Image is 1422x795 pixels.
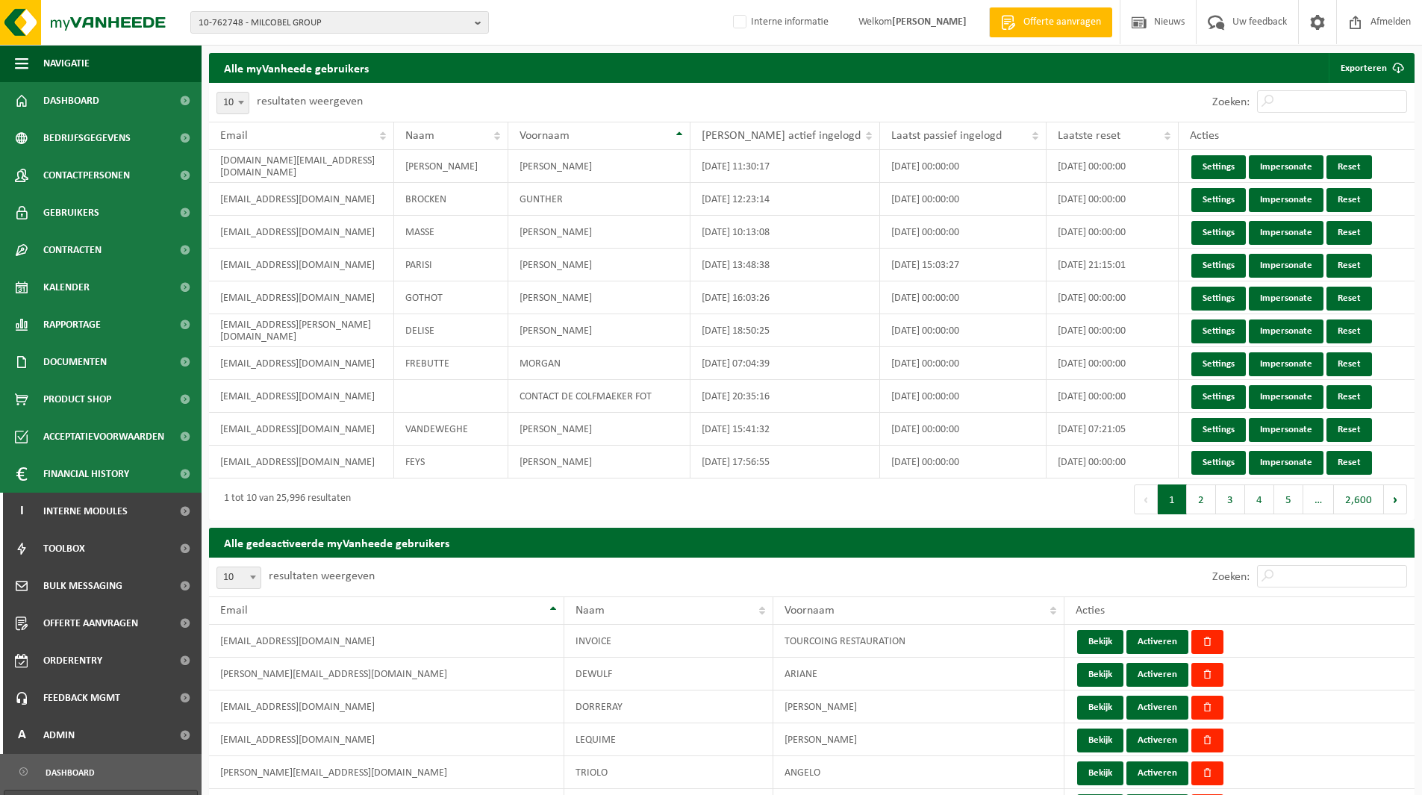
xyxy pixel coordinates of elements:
td: [PERSON_NAME] [773,690,1064,723]
button: 2,600 [1334,484,1384,514]
button: 5 [1274,484,1303,514]
button: 3 [1216,484,1245,514]
td: [DATE] 00:00:00 [1047,216,1179,249]
td: TOURCOING RESTAURATION [773,625,1064,658]
td: [DATE] 00:00:00 [1047,347,1179,380]
label: Interne informatie [730,11,829,34]
td: [PERSON_NAME] [508,249,690,281]
td: [DATE] 00:00:00 [1047,380,1179,413]
span: Rapportage [43,306,101,343]
td: [DATE] 20:35:16 [690,380,880,413]
span: Gebruikers [43,194,99,231]
td: ARIANE [773,658,1064,690]
button: Activeren [1126,663,1188,687]
div: 1 tot 10 van 25,996 resultaten [216,486,351,513]
span: 10 [216,567,261,589]
td: [PERSON_NAME] [508,150,690,183]
span: 10 [216,92,249,114]
button: Activeren [1126,696,1188,720]
span: Offerte aanvragen [1020,15,1105,30]
span: [PERSON_NAME] actief ingelogd [702,130,861,142]
a: Reset [1326,221,1372,245]
button: 10-762748 - MILCOBEL GROUP [190,11,489,34]
td: [EMAIL_ADDRESS][PERSON_NAME][DOMAIN_NAME] [209,314,394,347]
td: [PERSON_NAME][EMAIL_ADDRESS][DOMAIN_NAME] [209,756,564,789]
td: [EMAIL_ADDRESS][DOMAIN_NAME] [209,216,394,249]
a: Settings [1191,352,1246,376]
a: Dashboard [4,758,198,786]
td: [DATE] 10:13:08 [690,216,880,249]
a: Impersonate [1249,451,1323,475]
button: Activeren [1126,729,1188,752]
span: Email [220,130,248,142]
button: Next [1384,484,1407,514]
button: 1 [1158,484,1187,514]
td: [PERSON_NAME] [508,216,690,249]
td: [DATE] 00:00:00 [880,150,1047,183]
td: [DATE] 13:48:38 [690,249,880,281]
a: Reset [1326,418,1372,442]
button: 2 [1187,484,1216,514]
a: Settings [1191,451,1246,475]
td: [EMAIL_ADDRESS][DOMAIN_NAME] [209,281,394,314]
a: Reset [1326,155,1372,179]
button: Bekijk [1077,761,1123,785]
td: ANGELO [773,756,1064,789]
a: Settings [1191,287,1246,311]
td: [DATE] 07:04:39 [690,347,880,380]
span: Interne modules [43,493,128,530]
h2: Alle gedeactiveerde myVanheede gebruikers [209,528,1415,557]
button: Activeren [1126,630,1188,654]
td: LEQUIME [564,723,773,756]
span: Naam [405,130,434,142]
a: Impersonate [1249,155,1323,179]
td: [DATE] 17:56:55 [690,446,880,478]
td: [DATE] 12:23:14 [690,183,880,216]
span: 10 [217,93,249,113]
span: Laatst passief ingelogd [891,130,1002,142]
td: [DATE] 15:03:27 [880,249,1047,281]
span: A [15,717,28,754]
a: Impersonate [1249,188,1323,212]
button: Bekijk [1077,729,1123,752]
td: DORRERAY [564,690,773,723]
span: Naam [576,605,605,617]
a: Reset [1326,352,1372,376]
td: INVOICE [564,625,773,658]
span: Documenten [43,343,107,381]
a: Reset [1326,254,1372,278]
a: Settings [1191,155,1246,179]
td: [PERSON_NAME][EMAIL_ADDRESS][DOMAIN_NAME] [209,658,564,690]
a: Settings [1191,319,1246,343]
a: Impersonate [1249,418,1323,442]
a: Impersonate [1249,385,1323,409]
td: [DATE] 00:00:00 [880,347,1047,380]
a: Settings [1191,418,1246,442]
td: [PERSON_NAME] [508,413,690,446]
a: Reset [1326,385,1372,409]
td: [EMAIL_ADDRESS][DOMAIN_NAME] [209,347,394,380]
label: resultaten weergeven [269,570,375,582]
a: Reset [1326,287,1372,311]
td: CONTACT DE COLFMAEKER FOT [508,380,690,413]
td: [DATE] 18:50:25 [690,314,880,347]
td: [PERSON_NAME] [508,314,690,347]
td: [DATE] 00:00:00 [1047,446,1179,478]
td: [DATE] 00:00:00 [880,446,1047,478]
button: Bekijk [1077,630,1123,654]
a: Settings [1191,188,1246,212]
td: [EMAIL_ADDRESS][DOMAIN_NAME] [209,249,394,281]
td: [DATE] 00:00:00 [880,281,1047,314]
a: Reset [1326,188,1372,212]
td: GUNTHER [508,183,690,216]
h2: Alle myVanheede gebruikers [209,53,384,82]
td: [DATE] 11:30:17 [690,150,880,183]
button: Previous [1134,484,1158,514]
span: Email [220,605,248,617]
td: [PERSON_NAME] [508,446,690,478]
td: [PERSON_NAME] [508,281,690,314]
a: Exporteren [1329,53,1413,83]
span: Bulk Messaging [43,567,122,605]
span: Laatste reset [1058,130,1120,142]
td: VANDEWEGHE [394,413,508,446]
